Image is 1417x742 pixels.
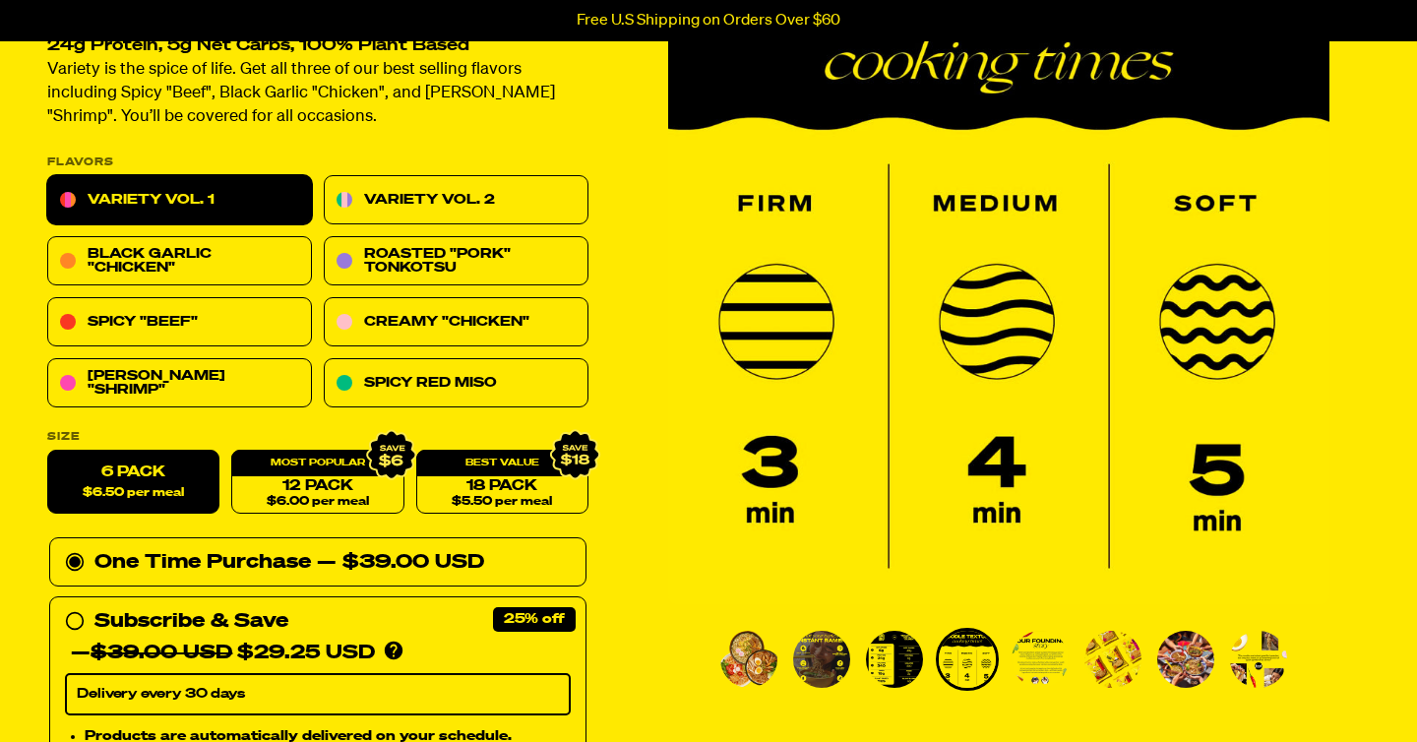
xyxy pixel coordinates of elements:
img: Variety Vol. 1 [720,631,777,688]
a: Variety Vol. 2 [324,176,588,225]
iframe: Marketing Popup [10,651,208,732]
del: $39.00 USD [91,644,232,663]
img: Variety Vol. 1 [866,631,923,688]
img: Variety Vol. 1 [939,631,996,688]
p: Free U.S Shipping on Orders Over $60 [577,12,840,30]
a: Variety Vol. 1 [47,176,312,225]
li: Go to slide 7 [1154,628,1217,691]
img: Variety Vol. 1 [1157,631,1214,688]
a: Creamy "Chicken" [324,298,588,347]
a: 12 Pack$6.00 per meal [231,451,403,515]
div: One Time Purchase [65,547,571,579]
li: Go to slide 3 [863,628,926,691]
li: Go to slide 5 [1009,628,1072,691]
img: Variety Vol. 1 [1230,631,1287,688]
a: Roasted "Pork" Tonkotsu [324,237,588,286]
a: Black Garlic "Chicken" [47,237,312,286]
span: $6.50 per meal [83,487,184,500]
a: [PERSON_NAME] "Shrimp" [47,359,312,408]
li: Go to slide 1 [717,628,780,691]
li: Go to slide 4 [936,628,999,691]
img: Variety Vol. 1 [1012,631,1069,688]
li: Go to slide 2 [790,628,853,691]
div: Subscribe & Save [94,606,288,638]
select: Subscribe & Save —$39.00 USD$29.25 USD Products are automatically delivered on your schedule. No ... [65,674,571,715]
a: Spicy Red Miso [324,359,588,408]
a: Spicy "Beef" [47,298,312,347]
div: PDP main carousel thumbnails [668,628,1329,691]
label: 6 Pack [47,451,219,515]
img: Variety Vol. 1 [1084,631,1141,688]
li: Go to slide 6 [1081,628,1144,691]
li: Go to slide 8 [1227,628,1290,691]
div: — $29.25 USD [71,638,375,669]
span: $5.50 per meal [452,496,552,509]
a: 18 Pack$5.50 per meal [416,451,588,515]
span: $6.00 per meal [267,496,369,509]
label: Size [47,432,588,443]
div: — $39.00 USD [317,547,484,579]
h2: 24g Protein, 5g Net Carbs, 100% Plant Based [47,38,588,55]
p: Variety is the spice of life. Get all three of our best selling flavors including Spicy "Beef", B... [47,59,588,130]
img: Variety Vol. 1 [793,631,850,688]
p: Flavors [47,157,588,168]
